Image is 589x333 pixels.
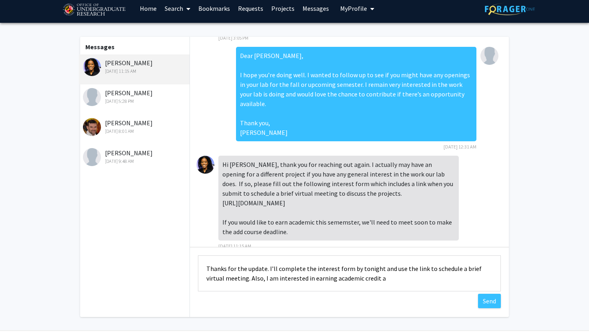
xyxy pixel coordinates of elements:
div: [PERSON_NAME] [83,88,188,105]
div: Dear [PERSON_NAME], I hope you’re doing well. I wanted to follow up to see if you might have any ... [236,47,476,141]
img: Jennifer Rae Myers [196,156,214,174]
img: Jeremy Purcell [83,118,101,136]
span: [DATE] 11:15 AM [218,243,251,249]
div: [PERSON_NAME] [83,148,188,165]
span: [DATE] 3:05 PM [218,35,248,41]
b: Messages [85,43,115,51]
img: ForagerOne Logo [485,3,535,15]
div: Hi [PERSON_NAME], thank you for reaching out again. I actually may have an opening for a differen... [218,156,459,241]
img: Ronak Patel [480,47,498,65]
iframe: Chat [6,297,34,327]
div: [PERSON_NAME] [83,58,188,75]
span: My Profile [340,4,367,12]
div: [DATE] 11:15 AM [83,68,188,75]
button: Send [478,294,501,308]
div: [DATE] 9:48 AM [83,158,188,165]
img: Jeffery Klauda [83,148,101,166]
textarea: Message [198,255,501,291]
span: [DATE] 12:31 AM [444,144,476,150]
div: [DATE] 5:28 PM [83,98,188,105]
div: [PERSON_NAME] [83,118,188,135]
img: Joseph Dien [83,88,101,106]
img: Jennifer Rae Myers [83,58,101,76]
div: [DATE] 8:01 AM [83,128,188,135]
